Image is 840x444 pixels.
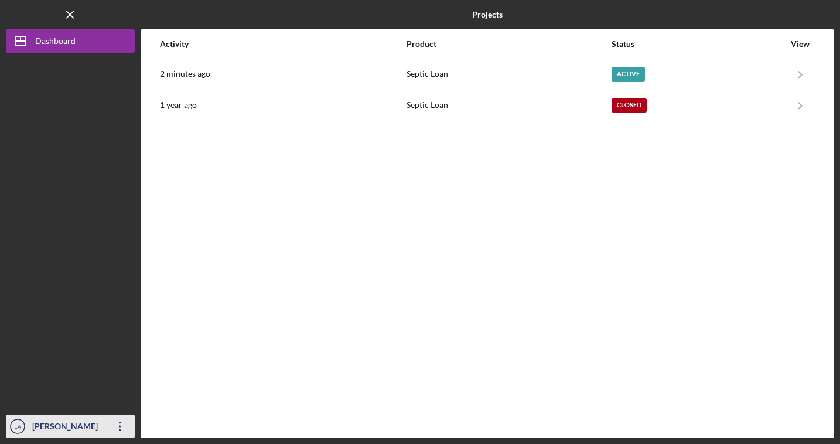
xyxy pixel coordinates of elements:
div: Active [612,67,645,82]
button: Dashboard [6,29,135,53]
div: View [786,39,815,49]
time: 2024-08-27 15:11 [160,100,197,110]
div: Septic Loan [407,60,610,89]
div: Product [407,39,610,49]
div: Septic Loan [407,91,610,120]
div: Status [612,39,784,49]
time: 2025-09-09 22:56 [160,69,210,79]
b: Projects [472,10,503,19]
text: LA [14,423,21,430]
button: LA[PERSON_NAME] [6,415,135,438]
div: [PERSON_NAME] [29,415,105,441]
div: Closed [612,98,647,113]
div: Activity [160,39,405,49]
div: Dashboard [35,29,76,56]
